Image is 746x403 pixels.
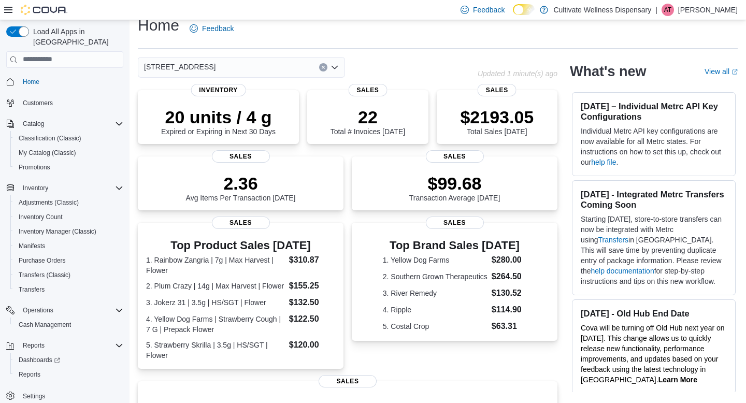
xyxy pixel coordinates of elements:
[146,239,335,252] h3: Top Product Sales [DATE]
[19,390,49,402] a: Settings
[23,184,48,192] span: Inventory
[15,368,45,381] a: Reports
[15,354,123,366] span: Dashboards
[15,147,123,159] span: My Catalog (Classic)
[19,182,123,194] span: Inventory
[473,5,505,15] span: Feedback
[19,76,44,88] a: Home
[10,160,127,175] button: Promotions
[348,84,387,96] span: Sales
[15,319,123,331] span: Cash Management
[426,217,484,229] span: Sales
[460,107,534,127] p: $2193.05
[15,283,123,296] span: Transfers
[19,339,123,352] span: Reports
[331,107,405,136] div: Total # Invoices [DATE]
[19,213,63,221] span: Inventory Count
[331,63,339,71] button: Open list of options
[15,161,54,174] a: Promotions
[553,4,651,16] p: Cultivate Wellness Dispensary
[146,255,285,276] dt: 1. Rainbow Zangria | 7g | Max Harvest | Flower
[478,84,517,96] span: Sales
[138,15,179,36] h1: Home
[2,181,127,195] button: Inventory
[144,61,216,73] span: [STREET_ADDRESS]
[2,117,127,131] button: Catalog
[19,163,50,171] span: Promotions
[15,240,123,252] span: Manifests
[19,149,76,157] span: My Catalog (Classic)
[289,254,335,266] dd: $310.87
[15,211,67,223] a: Inventory Count
[19,304,58,316] button: Operations
[383,321,487,332] dt: 5. Costal Crop
[19,339,49,352] button: Reports
[19,256,66,265] span: Purchase Orders
[492,254,526,266] dd: $280.00
[23,392,45,400] span: Settings
[591,158,616,166] a: help file
[186,173,296,202] div: Avg Items Per Transaction [DATE]
[15,269,75,281] a: Transfers (Classic)
[2,303,127,318] button: Operations
[2,388,127,403] button: Settings
[15,254,70,267] a: Purchase Orders
[581,126,727,167] p: Individual Metrc API key configurations are now available for all Metrc states. For instructions ...
[15,240,49,252] a: Manifests
[383,288,487,298] dt: 3. River Remedy
[10,353,127,367] a: Dashboards
[212,150,270,163] span: Sales
[19,182,52,194] button: Inventory
[15,132,123,145] span: Classification (Classic)
[15,147,80,159] a: My Catalog (Classic)
[19,96,123,109] span: Customers
[19,271,70,279] span: Transfers (Classic)
[161,107,276,127] p: 20 units / 4 g
[581,101,727,122] h3: [DATE] – Individual Metrc API Key Configurations
[10,195,127,210] button: Adjustments (Classic)
[2,338,127,353] button: Reports
[513,4,535,15] input: Dark Mode
[10,131,127,146] button: Classification (Classic)
[19,389,123,402] span: Settings
[15,196,83,209] a: Adjustments (Classic)
[731,69,738,75] svg: External link
[289,313,335,325] dd: $122.50
[581,214,727,286] p: Starting [DATE], store-to-store transfers can now be integrated with Metrc using in [GEOGRAPHIC_D...
[15,368,123,381] span: Reports
[19,321,71,329] span: Cash Management
[581,308,727,319] h3: [DATE] - Old Hub End Date
[10,253,127,268] button: Purchase Orders
[581,324,725,384] span: Cova will be turning off Old Hub next year on [DATE]. This change allows us to quickly release ne...
[146,297,285,308] dt: 3. Jokerz 31 | 3.5g | HS/SGT | Flower
[19,356,60,364] span: Dashboards
[202,23,234,34] span: Feedback
[15,254,123,267] span: Purchase Orders
[23,341,45,350] span: Reports
[492,287,526,299] dd: $130.52
[10,367,127,382] button: Reports
[19,370,40,379] span: Reports
[19,118,123,130] span: Catalog
[705,67,738,76] a: View allExternal link
[10,146,127,160] button: My Catalog (Classic)
[383,255,487,265] dt: 1. Yellow Dog Farms
[161,107,276,136] div: Expired or Expiring in Next 30 Days
[146,314,285,335] dt: 4. Yellow Dog Farms | Strawberry Cough | 7 G | Prepack Flower
[212,217,270,229] span: Sales
[19,227,96,236] span: Inventory Manager (Classic)
[23,99,53,107] span: Customers
[658,376,697,384] a: Learn More
[426,150,484,163] span: Sales
[19,75,123,88] span: Home
[19,134,81,142] span: Classification (Classic)
[15,196,123,209] span: Adjustments (Classic)
[15,211,123,223] span: Inventory Count
[289,280,335,292] dd: $155.25
[185,18,238,39] a: Feedback
[319,375,377,387] span: Sales
[678,4,738,16] p: [PERSON_NAME]
[10,268,127,282] button: Transfers (Classic)
[19,285,45,294] span: Transfers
